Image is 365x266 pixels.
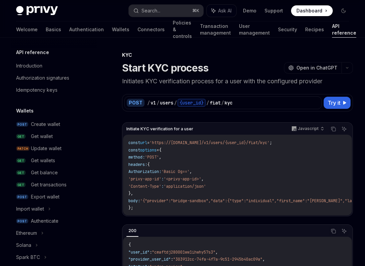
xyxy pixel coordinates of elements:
[340,125,349,133] button: Ask AI
[31,120,60,128] div: Create wallet
[305,21,324,38] a: Recipes
[11,142,97,154] a: PATCHUpdate wallet
[11,167,97,179] a: GETGet balance
[296,7,322,14] span: Dashboard
[16,194,28,199] span: POST
[128,250,150,255] span: "user_id"
[16,134,26,139] span: GET
[160,99,173,106] div: users
[296,64,337,71] span: Open in ChatGPT
[147,99,150,106] div: /
[126,126,193,132] span: Initiate KYC verification for a user
[243,7,256,14] a: Demo
[140,147,157,153] span: options
[16,229,37,237] div: Ethereum
[128,162,147,167] span: headers:
[284,62,341,74] button: Open in ChatGPT
[16,21,38,38] a: Welcome
[31,169,58,177] div: Get balance
[31,193,59,201] div: Export wallet
[147,162,150,167] span: {
[31,217,58,225] div: Authenticate
[164,176,201,182] span: '<privy-app-id>'
[11,154,97,167] a: GETGet wallets
[128,184,161,189] span: 'Content-Type'
[265,7,283,14] a: Support
[122,52,353,58] div: KYC
[164,184,206,189] span: 'application/json'
[270,140,272,145] span: ;
[31,157,55,165] div: Get wallets
[16,86,57,94] div: Idempotency keys
[16,205,44,213] div: Import wallet
[11,215,97,227] a: POSTAuthenticate
[262,257,265,262] span: ,
[112,21,129,38] a: Wallets
[16,62,42,70] div: Introduction
[192,8,199,13] span: ⌘ K
[16,253,40,261] div: Spark BTC
[11,84,97,96] a: Idempotency keys
[151,99,156,106] div: v1
[31,144,62,152] div: Update wallet
[239,21,270,38] a: User management
[171,257,173,262] span: :
[324,97,351,109] button: Try it
[221,99,224,106] div: /
[11,60,97,72] a: Introduction
[46,21,61,38] a: Basics
[190,169,192,174] span: ,
[137,21,165,38] a: Connectors
[157,147,159,153] span: =
[16,219,28,224] span: POST
[157,99,159,106] div: /
[291,5,333,16] a: Dashboard
[218,7,232,14] span: Ask AI
[173,21,192,38] a: Policies & controls
[140,140,147,145] span: url
[127,99,145,107] div: POST
[152,250,215,255] span: "cmaftdj280001ww1ihwhy57s3"
[11,191,97,203] a: POSTExport wallet
[177,99,206,107] div: {user_id}
[31,181,67,189] div: Get transactions
[128,154,145,160] span: method:
[147,140,150,145] span: =
[340,227,349,235] button: Ask AI
[150,140,270,145] span: 'https://[DOMAIN_NAME]/v1/users/{user_id}/fiat/kyc'
[278,21,297,38] a: Security
[210,99,220,106] div: fiat
[128,198,140,204] span: body:
[16,107,34,115] h5: Wallets
[16,6,58,15] img: dark logo
[122,77,353,86] p: Initiates KYC verification process for a user with the configured provider
[128,191,133,196] span: },
[11,179,97,191] a: GETGet transactions
[141,7,160,15] div: Search...
[129,5,203,17] button: Search...⌘K
[16,74,69,82] div: Authorization signatures
[11,72,97,84] a: Authorization signatures
[16,158,26,163] span: GET
[225,99,233,106] div: kyc
[128,257,171,262] span: "provider_user_id"
[201,176,204,182] span: ,
[329,227,338,235] button: Copy the contents from the code block
[69,21,104,38] a: Authentication
[145,154,159,160] span: 'POST'
[128,176,161,182] span: 'privy-app-id'
[16,170,26,175] span: GET
[215,250,218,255] span: ,
[338,5,349,16] button: Toggle dark mode
[31,132,53,140] div: Get wallet
[128,205,133,211] span: };
[173,257,262,262] span: "303912cc-74fa-4f7a-9c51-2945b40ac09a"
[150,250,152,255] span: :
[298,126,319,131] p: Javascript
[126,227,138,235] div: 200
[161,176,164,182] span: :
[207,5,236,17] button: Ask AI
[161,169,190,174] span: 'Basic Og=='
[16,48,49,56] h5: API reference
[11,130,97,142] a: GETGet wallet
